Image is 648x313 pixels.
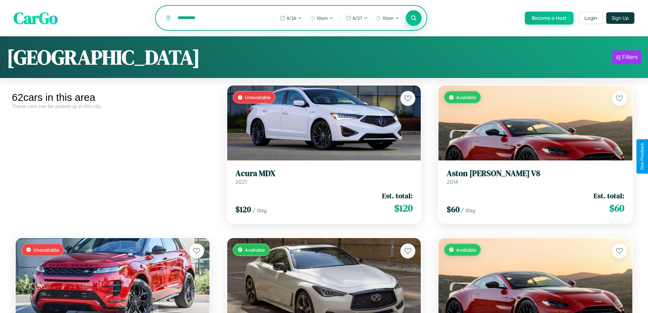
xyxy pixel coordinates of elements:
[612,50,641,64] button: Filters
[12,103,213,109] div: These cars can be picked up in this city.
[606,12,634,24] button: Sign Up
[7,43,200,71] h1: [GEOGRAPHIC_DATA]
[235,204,251,215] span: $ 120
[235,169,413,178] h3: Acura MDX
[245,247,265,253] span: Available
[609,201,624,215] span: $ 60
[447,169,624,185] a: Aston [PERSON_NAME] V82014
[622,54,638,61] div: Filters
[287,15,296,21] span: 8 / 26
[447,169,624,178] h3: Aston [PERSON_NAME] V8
[353,15,362,21] span: 8 / 27
[12,92,213,103] div: 62 cars in this area
[306,13,337,24] button: 10am
[456,247,476,253] span: Available
[594,191,624,201] span: Est. total:
[372,13,403,24] button: 10am
[317,15,328,21] span: 10am
[252,207,267,214] span: / day
[525,12,574,25] button: Become a Host
[382,191,413,201] span: Est. total:
[14,7,58,29] span: CarGo
[235,169,413,185] a: Acura MDX2021
[447,178,458,185] span: 2014
[394,201,413,215] span: $ 120
[343,13,371,24] button: 8/27
[461,207,475,214] span: / day
[33,247,59,253] span: Unavailable
[235,178,247,185] span: 2021
[447,204,460,215] span: $ 60
[579,12,603,24] button: Login
[277,13,305,24] button: 8/26
[456,94,476,100] span: Available
[640,143,645,170] div: Give Feedback
[383,15,394,21] span: 10am
[245,94,271,100] span: Unavailable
